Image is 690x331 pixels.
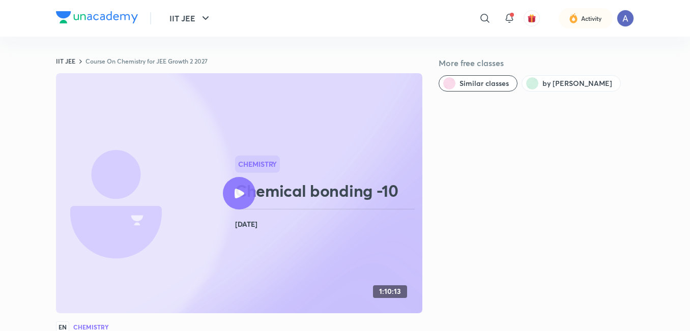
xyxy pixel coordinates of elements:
img: avatar [527,14,536,23]
h4: 1:10:13 [379,287,401,296]
h2: Chemical bonding -10 [235,180,418,201]
img: Company Logo [56,11,138,23]
img: activity [569,12,578,24]
a: IIT JEE [56,57,75,65]
button: Similar classes [439,75,517,92]
span: Similar classes [459,78,509,88]
button: IIT JEE [163,8,218,28]
h5: More free classes [439,57,634,69]
button: by Sumit Kumar [522,75,621,92]
span: by Sumit Kumar [542,78,612,88]
a: Company Logo [56,11,138,26]
img: ADITYA SINHA S [617,10,634,27]
button: avatar [524,10,540,26]
h4: [DATE] [235,218,418,231]
a: Course On Chemistry for JEE Growth 2 2027 [85,57,208,65]
h4: Chemistry [73,324,108,330]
